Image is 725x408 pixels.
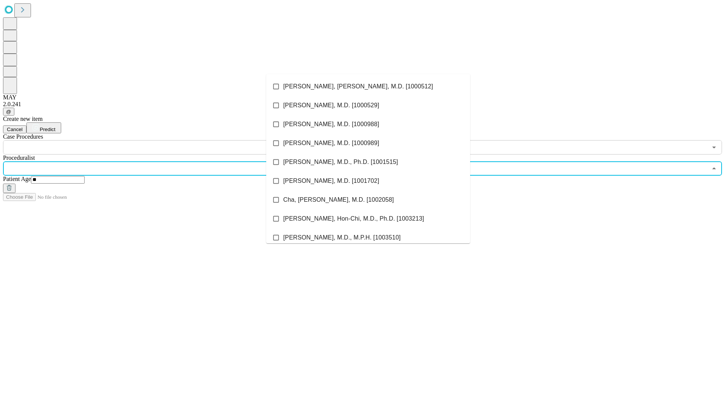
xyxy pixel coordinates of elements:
[3,116,43,122] span: Create new item
[283,176,379,185] span: [PERSON_NAME], M.D. [1001702]
[283,82,433,91] span: [PERSON_NAME], [PERSON_NAME], M.D. [1000512]
[3,125,26,133] button: Cancel
[3,94,722,101] div: MAY
[283,120,379,129] span: [PERSON_NAME], M.D. [1000988]
[3,176,31,182] span: Patient Age
[283,233,401,242] span: [PERSON_NAME], M.D., M.P.H. [1003510]
[6,109,11,114] span: @
[3,101,722,108] div: 2.0.241
[283,195,394,204] span: Cha, [PERSON_NAME], M.D. [1002058]
[7,127,23,132] span: Cancel
[26,122,61,133] button: Predict
[283,101,379,110] span: [PERSON_NAME], M.D. [1000529]
[283,158,398,167] span: [PERSON_NAME], M.D., Ph.D. [1001515]
[40,127,55,132] span: Predict
[283,139,379,148] span: [PERSON_NAME], M.D. [1000989]
[3,155,35,161] span: Proceduralist
[709,163,719,174] button: Close
[283,214,424,223] span: [PERSON_NAME], Hon-Chi, M.D., Ph.D. [1003213]
[3,133,43,140] span: Scheduled Procedure
[3,108,14,116] button: @
[709,142,719,153] button: Open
